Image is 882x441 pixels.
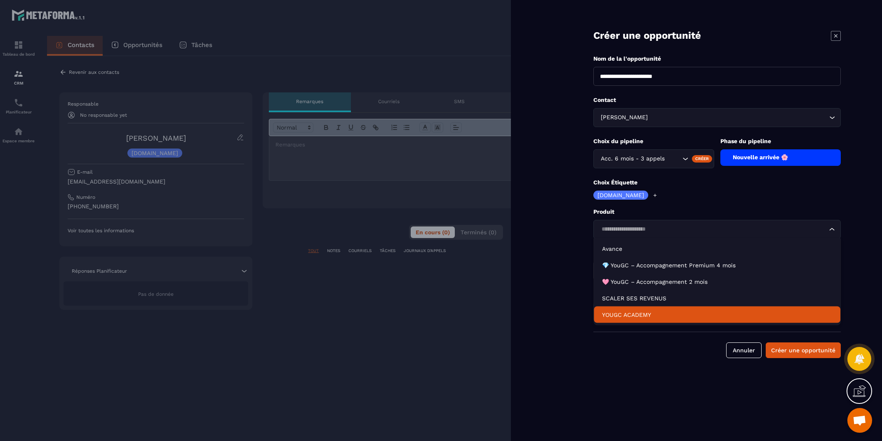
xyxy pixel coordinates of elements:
[602,245,832,253] p: Avance
[666,154,680,163] input: Search for option
[602,294,832,302] p: SCALER SES REVENUS
[593,149,714,168] div: Search for option
[593,137,714,145] p: Choix du pipeline
[593,108,841,127] div: Search for option
[726,342,762,358] button: Annuler
[593,29,701,42] p: Créer une opportunité
[597,192,644,198] p: [DOMAIN_NAME]
[692,155,712,163] div: Créer
[602,311,832,319] p: YOUGC ACADEMY
[593,179,841,186] p: Choix Étiquette
[766,342,841,358] button: Créer une opportunité
[593,208,841,216] p: Produit
[720,137,841,145] p: Phase du pipeline
[599,113,649,122] span: [PERSON_NAME]
[602,261,832,269] p: 💎 YouGC – Accompagnement Premium 4 mois
[602,278,832,286] p: 🩷 YouGC – Accompagnement 2 mois
[593,96,841,104] p: Contact
[649,113,827,122] input: Search for option
[593,220,841,239] div: Search for option
[847,408,872,433] a: Ouvrir le chat
[593,55,841,63] p: Nom de la l'opportunité
[599,225,827,234] input: Search for option
[599,154,666,163] span: Acc. 6 mois - 3 appels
